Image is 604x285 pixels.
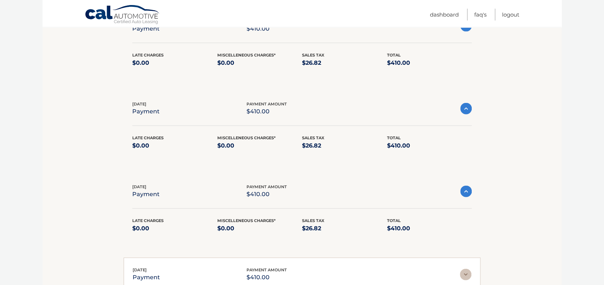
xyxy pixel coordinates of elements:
p: $0.00 [132,141,217,151]
p: payment [132,107,160,117]
span: Miscelleneous Charges* [217,135,276,140]
p: $0.00 [132,58,217,68]
p: $26.82 [302,58,387,68]
span: payment amount [247,101,287,107]
span: Late Charges [132,135,164,140]
a: FAQ's [474,9,487,21]
span: Late Charges [132,53,164,58]
span: Late Charges [132,218,164,223]
p: payment [132,189,160,199]
span: payment amount [247,184,287,189]
p: $410.00 [247,189,287,199]
span: Total [387,53,401,58]
span: Miscelleneous Charges* [217,218,276,223]
span: [DATE] [133,267,147,272]
p: $410.00 [387,141,472,151]
span: Sales Tax [302,53,324,58]
span: Sales Tax [302,135,324,140]
p: payment [132,24,160,34]
p: $0.00 [217,223,302,234]
span: [DATE] [132,101,146,107]
p: $410.00 [247,107,287,117]
img: accordion-active.svg [460,186,472,197]
a: Cal Automotive [85,5,160,26]
img: accordion-rest.svg [460,269,471,280]
span: payment amount [247,267,287,272]
span: Miscelleneous Charges* [217,53,276,58]
span: Total [387,218,401,223]
a: Dashboard [430,9,459,21]
span: [DATE] [132,184,146,189]
p: $410.00 [387,223,472,234]
a: Logout [502,9,519,21]
img: accordion-active.svg [460,103,472,114]
span: Sales Tax [302,218,324,223]
p: payment [133,272,160,282]
p: $0.00 [217,141,302,151]
p: $410.00 [247,272,287,282]
p: $0.00 [132,223,217,234]
p: $0.00 [217,58,302,68]
p: $410.00 [387,58,472,68]
span: Total [387,135,401,140]
p: $26.82 [302,223,387,234]
p: $410.00 [247,24,287,34]
p: $26.82 [302,141,387,151]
